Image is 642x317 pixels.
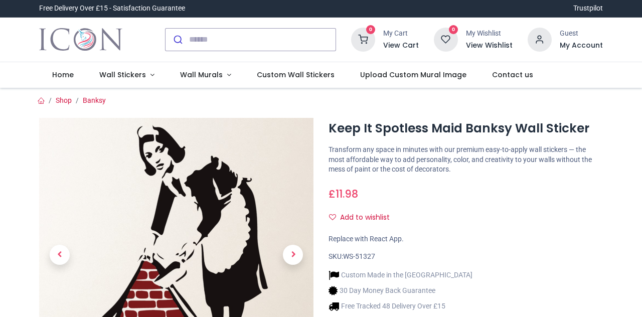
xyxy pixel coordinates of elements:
[383,29,419,39] div: My Cart
[351,35,375,43] a: 0
[52,70,74,80] span: Home
[434,35,458,43] a: 0
[56,96,72,104] a: Shop
[329,285,472,296] li: 30 Day Money Back Guarantee
[99,70,146,80] span: Wall Stickers
[329,145,603,175] p: Transform any space in minutes with our premium easy-to-apply wall stickers — the most affordable...
[466,41,513,51] a: View Wishlist
[283,245,303,265] span: Next
[366,25,376,35] sup: 0
[329,270,472,280] li: Custom Made in the [GEOGRAPHIC_DATA]
[492,70,533,80] span: Contact us
[180,70,223,80] span: Wall Murals
[573,4,603,14] a: Trustpilot
[50,245,70,265] span: Previous
[329,301,472,311] li: Free Tracked 48 Delivery Over £15
[560,41,603,51] a: My Account
[257,70,335,80] span: Custom Wall Stickers
[39,26,122,54] a: Logo of Icon Wall Stickers
[329,234,603,244] div: Replace with React App.
[167,62,244,88] a: Wall Murals
[329,252,603,262] div: SKU:
[166,29,189,51] button: Submit
[336,187,358,201] span: 11.98
[466,29,513,39] div: My Wishlist
[329,187,358,201] span: £
[329,214,336,221] i: Add to wishlist
[560,29,603,39] div: Guest
[83,96,106,104] a: Banksy
[329,209,398,226] button: Add to wishlistAdd to wishlist
[343,252,375,260] span: WS-51327
[87,62,168,88] a: Wall Stickers
[39,4,185,14] div: Free Delivery Over £15 - Satisfaction Guarantee
[360,70,466,80] span: Upload Custom Mural Image
[329,120,603,137] h1: Keep It Spotless Maid Banksy Wall Sticker
[449,25,458,35] sup: 0
[383,41,419,51] a: View Cart
[39,26,122,54] img: Icon Wall Stickers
